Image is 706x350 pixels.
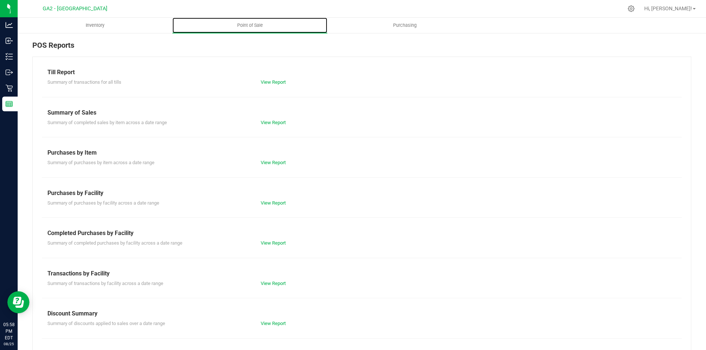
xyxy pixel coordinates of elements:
[47,108,676,117] div: Summary of Sales
[6,37,13,44] inline-svg: Inbound
[644,6,692,11] span: Hi, [PERSON_NAME]!
[47,269,676,278] div: Transactions by Facility
[47,160,154,165] span: Summary of purchases by item across a date range
[627,5,636,12] div: Manage settings
[6,53,13,60] inline-svg: Inventory
[383,22,427,29] span: Purchasing
[327,18,482,33] a: Purchasing
[3,341,14,347] p: 08/25
[6,84,13,92] inline-svg: Retail
[172,18,327,33] a: Point of Sale
[6,100,13,108] inline-svg: Reports
[47,200,159,206] span: Summary of purchases by facility across a date range
[47,120,167,125] span: Summary of completed sales by item across a date range
[261,321,286,326] a: View Report
[47,281,163,286] span: Summary of transactions by facility across a date range
[18,18,172,33] a: Inventory
[7,291,29,313] iframe: Resource center
[6,69,13,76] inline-svg: Outbound
[261,160,286,165] a: View Report
[47,68,676,77] div: Till Report
[3,321,14,341] p: 05:58 PM EDT
[43,6,107,12] span: GA2 - [GEOGRAPHIC_DATA]
[261,281,286,286] a: View Report
[227,22,273,29] span: Point of Sale
[261,120,286,125] a: View Report
[47,229,676,238] div: Completed Purchases by Facility
[47,321,165,326] span: Summary of discounts applied to sales over a date range
[261,79,286,85] a: View Report
[76,22,114,29] span: Inventory
[47,148,676,157] div: Purchases by Item
[47,79,121,85] span: Summary of transactions for all tills
[261,240,286,246] a: View Report
[6,21,13,29] inline-svg: Analytics
[47,189,676,198] div: Purchases by Facility
[32,40,691,57] div: POS Reports
[261,200,286,206] a: View Report
[47,309,676,318] div: Discount Summary
[47,240,182,246] span: Summary of completed purchases by facility across a date range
